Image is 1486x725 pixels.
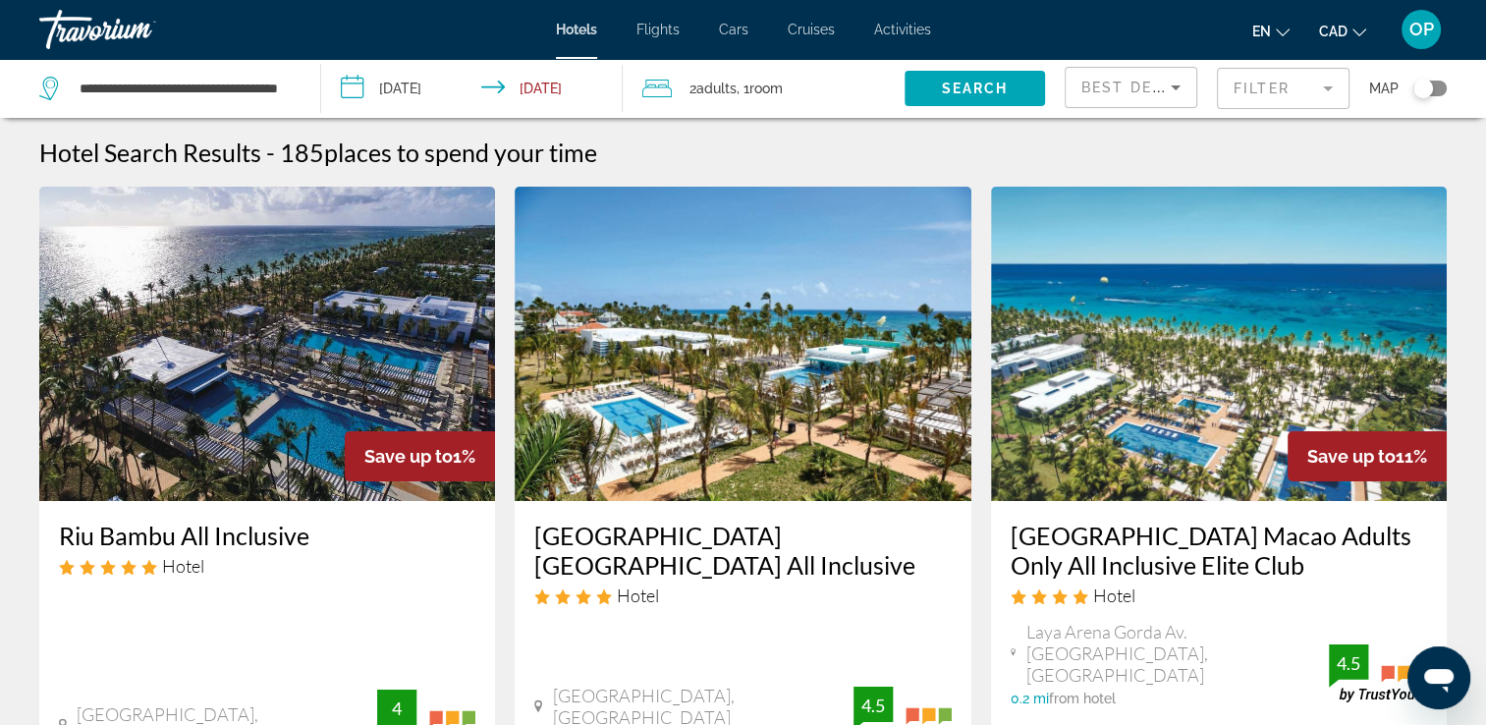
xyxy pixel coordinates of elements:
[1288,431,1447,481] div: 11%
[364,446,453,467] span: Save up to
[1409,20,1434,39] span: OP
[617,585,659,606] span: Hotel
[534,521,951,580] a: [GEOGRAPHIC_DATA] [GEOGRAPHIC_DATA] All Inclusive
[59,555,475,577] div: 5 star Hotel
[324,138,597,167] span: places to spend your time
[1329,651,1368,675] div: 4.5
[1093,585,1135,606] span: Hotel
[1319,17,1366,45] button: Change currency
[905,71,1045,106] button: Search
[1011,521,1427,580] a: [GEOGRAPHIC_DATA] Macao Adults Only All Inclusive Elite Club
[696,81,737,96] span: Adults
[1407,646,1470,709] iframe: Button to launch messaging window
[623,59,905,118] button: Travelers: 2 adults, 0 children
[853,694,893,717] div: 4.5
[39,138,261,167] h1: Hotel Search Results
[534,585,951,606] div: 4 star Hotel
[556,22,597,37] a: Hotels
[1329,644,1427,702] img: trustyou-badge.svg
[1049,691,1116,706] span: from hotel
[1081,80,1183,95] span: Best Deals
[1011,691,1049,706] span: 0.2 mi
[59,521,475,550] a: Riu Bambu All Inclusive
[749,81,783,96] span: Room
[991,187,1447,501] img: Hotel image
[1011,585,1427,606] div: 4 star Hotel
[1396,9,1447,50] button: User Menu
[941,81,1008,96] span: Search
[39,187,495,501] img: Hotel image
[719,22,748,37] a: Cars
[788,22,835,37] a: Cruises
[1307,446,1396,467] span: Save up to
[1399,80,1447,97] button: Toggle map
[874,22,931,37] a: Activities
[266,138,275,167] span: -
[689,75,737,102] span: 2
[636,22,680,37] a: Flights
[280,138,597,167] h2: 185
[1081,76,1181,99] mat-select: Sort by
[1369,75,1399,102] span: Map
[377,697,416,720] div: 4
[1252,17,1290,45] button: Change language
[737,75,783,102] span: , 1
[1025,621,1329,686] span: Laya Arena Gorda Av. [GEOGRAPHIC_DATA], [GEOGRAPHIC_DATA]
[1319,24,1348,39] span: CAD
[162,555,204,577] span: Hotel
[39,4,236,55] a: Travorium
[515,187,970,501] img: Hotel image
[321,59,623,118] button: Check-in date: Nov 22, 2025 Check-out date: Nov 29, 2025
[345,431,495,481] div: 1%
[1217,67,1349,110] button: Filter
[1252,24,1271,39] span: en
